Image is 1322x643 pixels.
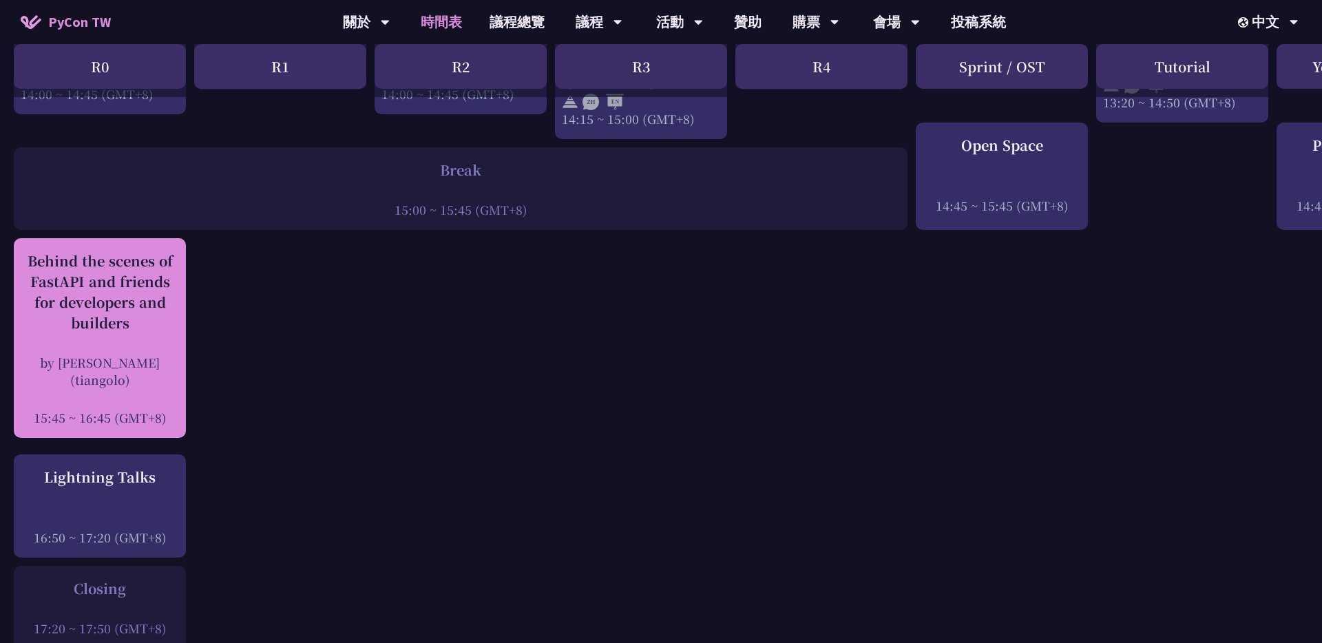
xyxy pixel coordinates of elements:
[21,251,179,333] div: Behind the scenes of FastAPI and friends for developers and builders
[21,467,179,546] a: Lightning Talks 16:50 ~ 17:20 (GMT+8)
[21,578,179,599] div: Closing
[21,15,41,29] img: Home icon of PyCon TW 2025
[916,44,1088,89] div: Sprint / OST
[21,251,179,426] a: Behind the scenes of FastAPI and friends for developers and builders by [PERSON_NAME] (tiangolo) ...
[555,44,727,89] div: R3
[194,44,366,89] div: R1
[21,529,179,546] div: 16:50 ~ 17:20 (GMT+8)
[923,135,1081,156] div: Open Space
[7,5,125,39] a: PyCon TW
[735,44,907,89] div: R4
[583,94,624,110] img: ZHEN.371966e.svg
[375,44,547,89] div: R2
[562,94,578,110] img: svg+xml;base64,PHN2ZyB4bWxucz0iaHR0cDovL3d3dy53My5vcmcvMjAwMC9zdmciIHdpZHRoPSIyNCIgaGVpZ2h0PSIyNC...
[923,197,1081,214] div: 14:45 ~ 15:45 (GMT+8)
[21,467,179,487] div: Lightning Talks
[14,44,186,89] div: R0
[562,110,720,127] div: 14:15 ~ 15:00 (GMT+8)
[48,12,111,32] span: PyCon TW
[21,409,179,426] div: 15:45 ~ 16:45 (GMT+8)
[923,135,1081,218] a: Open Space 14:45 ~ 15:45 (GMT+8)
[21,354,179,388] div: by [PERSON_NAME] (tiangolo)
[21,160,901,180] div: Break
[1103,94,1261,111] div: 13:20 ~ 14:50 (GMT+8)
[1238,17,1252,28] img: Locale Icon
[1096,44,1268,89] div: Tutorial
[21,201,901,218] div: 15:00 ~ 15:45 (GMT+8)
[21,620,179,637] div: 17:20 ~ 17:50 (GMT+8)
